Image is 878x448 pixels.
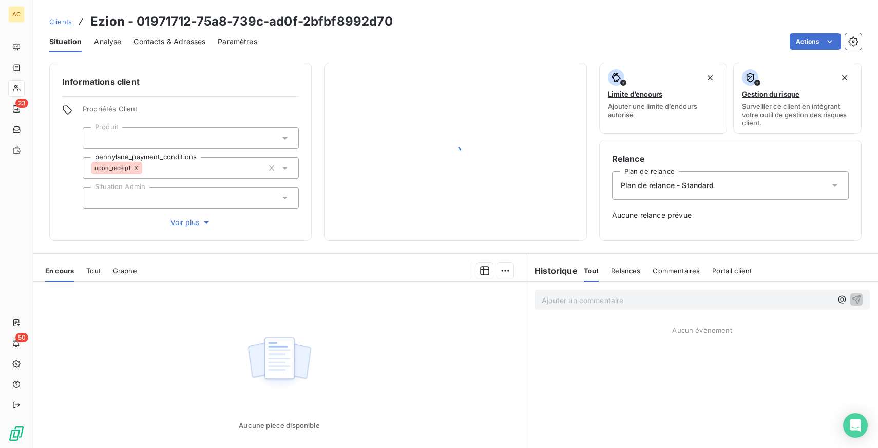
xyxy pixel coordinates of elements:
a: 23 [8,101,24,117]
span: Aucune pièce disponible [239,421,319,430]
span: Tout [584,267,599,275]
h3: Ezion - 01971712-75a8-739c-ad0f-2bfbf8992d70 [90,12,393,31]
span: Relances [611,267,640,275]
a: Clients [49,16,72,27]
input: Ajouter une valeur [91,193,100,202]
h6: Informations client [62,76,299,88]
span: Graphe [113,267,137,275]
span: Aucun évènement [672,326,732,334]
h6: Historique [526,265,578,277]
span: Surveiller ce client en intégrant votre outil de gestion des risques client. [742,102,853,127]
span: En cours [45,267,74,275]
span: 50 [15,333,28,342]
img: Empty state [246,331,312,395]
button: Gestion du risqueSurveiller ce client en intégrant votre outil de gestion des risques client. [733,63,862,134]
span: Plan de relance - Standard [621,180,714,191]
button: Voir plus [83,217,299,228]
span: Limite d’encours [608,90,662,98]
span: 23 [15,99,28,108]
span: Gestion du risque [742,90,799,98]
span: Contacts & Adresses [133,36,205,47]
div: AC [8,6,25,23]
span: Commentaires [653,267,700,275]
span: Clients [49,17,72,26]
span: Paramètres [218,36,257,47]
span: Aucune relance prévue [612,210,849,220]
span: Portail client [712,267,752,275]
input: Ajouter une valeur [91,134,100,143]
h6: Relance [612,153,849,165]
button: Limite d’encoursAjouter une limite d’encours autorisé [599,63,728,134]
button: Actions [790,33,841,50]
span: Voir plus [170,217,212,228]
div: Open Intercom Messenger [843,413,868,438]
span: Ajouter une limite d’encours autorisé [608,102,719,119]
img: Logo LeanPay [8,425,25,442]
input: Ajouter une valeur [142,163,150,173]
span: Situation [49,36,82,47]
span: upon_receipt [94,165,131,171]
span: Analyse [94,36,121,47]
span: Propriétés Client [83,105,299,119]
span: Tout [86,267,101,275]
